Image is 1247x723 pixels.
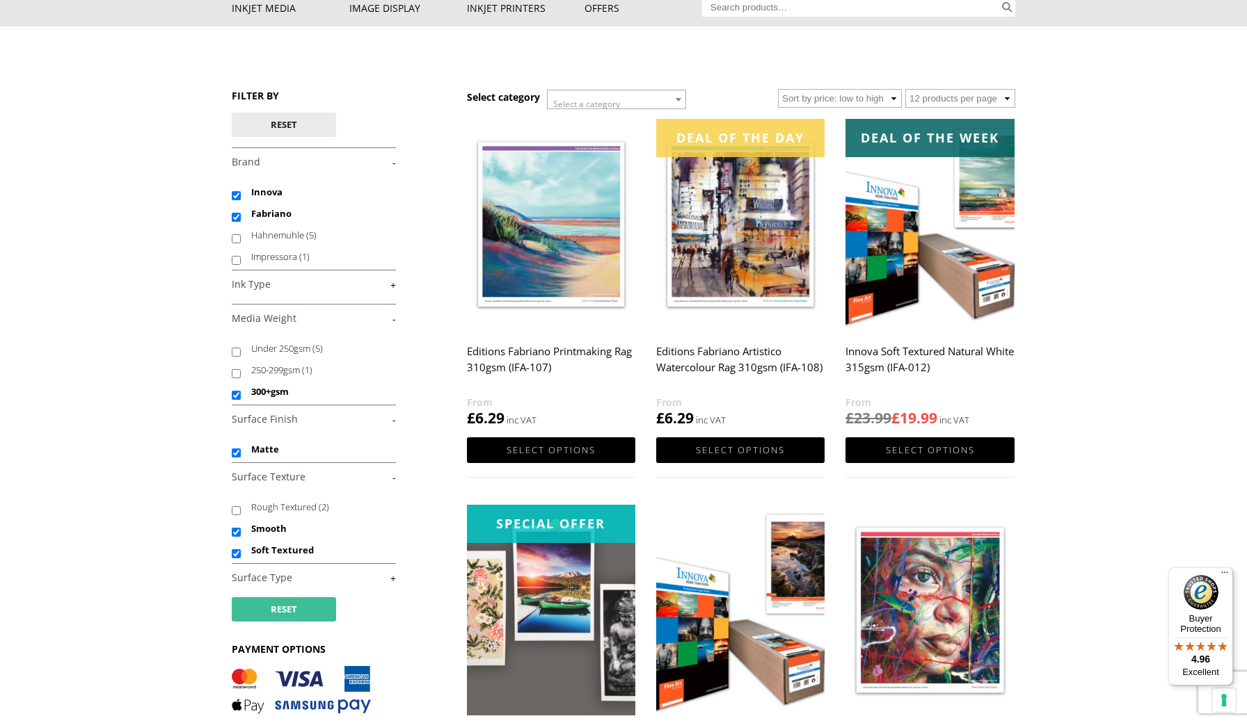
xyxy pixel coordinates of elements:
[845,119,1014,428] a: Deal of the week Innova Soft Textured Natural White 315gsm (IFA-012) £23.99£19.99
[251,439,383,460] label: Matte
[251,539,383,561] label: Soft Textured
[319,501,329,513] span: (2)
[467,505,635,715] img: FAF Smooth Art Bright White Cotton 300gsm
[845,119,1014,330] img: Innova Soft Textured Natural White 315gsm (IFA-012)
[656,408,665,428] span: £
[553,98,620,110] span: Select a category
[1168,613,1233,634] p: Buyer Protection
[232,156,396,169] a: -
[312,342,323,355] span: (5)
[467,505,635,543] div: Special Offer
[1168,667,1233,678] p: Excellent
[232,147,396,175] h4: Brand
[845,505,1014,715] img: Editions Photo Cotton Rag 315gsm (IFA-011)
[232,270,396,298] h4: Ink Type
[656,119,825,330] img: Editions Fabriano Artistico Watercolour Rag 310gsm (IFA-108)
[656,408,694,428] bdi: 6.29
[467,408,475,428] span: £
[232,571,396,585] a: +
[656,505,825,715] img: Innova Soft Textured Bright White Cotton 315gsm (IFA-026)
[251,246,383,268] label: Impressora
[306,229,317,241] span: (5)
[467,437,635,463] a: Select options for “Editions Fabriano Printmaking Rag 310gsm (IFA-107)”
[251,381,383,403] label: 300+gsm
[232,413,396,426] a: -
[251,181,383,203] label: Innova
[845,408,891,428] bdi: 23.99
[1168,567,1233,685] button: Trusted Shops TrustmarkBuyer Protection4.96Excellent
[232,405,396,432] h4: Surface Finish
[302,364,312,376] span: (1)
[251,225,383,246] label: Hahnemuhle
[232,462,396,490] h4: Surface Texture
[251,203,383,225] label: Fabriano
[251,359,383,381] label: 250-299gsm
[251,338,383,359] label: Under 250gsm
[232,89,396,102] h3: FILTER BY
[656,119,825,157] div: Deal of the day
[232,597,336,622] button: Reset
[467,119,635,428] a: Editions Fabriano Printmaking Rag 310gsm (IFA-107) £6.29
[656,119,825,428] a: Deal of the day Editions Fabriano Artistico Watercolour Rag 310gsm (IFA-108) £6.29
[845,437,1014,463] a: Select options for “Innova Soft Textured Natural White 315gsm (IFA-012)”
[891,408,900,428] span: £
[891,408,937,428] bdi: 19.99
[232,312,396,325] a: -
[232,642,396,656] h3: PAYMENT OPTIONS
[232,113,336,137] button: Reset
[232,563,396,591] h4: Surface Type
[299,250,310,263] span: (1)
[845,119,1014,157] div: Deal of the week
[1184,575,1218,610] img: Trusted Shops Trustmark
[232,278,396,291] a: +
[467,119,635,330] img: Editions Fabriano Printmaking Rag 310gsm (IFA-107)
[467,408,505,428] bdi: 6.29
[467,339,635,394] h2: Editions Fabriano Printmaking Rag 310gsm (IFA-107)
[1216,567,1233,584] button: Menu
[778,89,902,108] select: Shop order
[656,437,825,463] a: Select options for “Editions Fabriano Artistico Watercolour Rag 310gsm (IFA-108)”
[1191,653,1210,665] span: 4.96
[232,304,396,332] h4: Media Weight
[232,471,396,484] a: -
[251,496,383,518] label: Rough Textured
[251,518,383,539] label: Smooth
[1212,688,1236,712] button: Your consent preferences for tracking technologies
[845,408,854,428] span: £
[467,90,540,104] h3: Select category
[845,339,1014,394] h2: Innova Soft Textured Natural White 315gsm (IFA-012)
[656,339,825,394] h2: Editions Fabriano Artistico Watercolour Rag 310gsm (IFA-108)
